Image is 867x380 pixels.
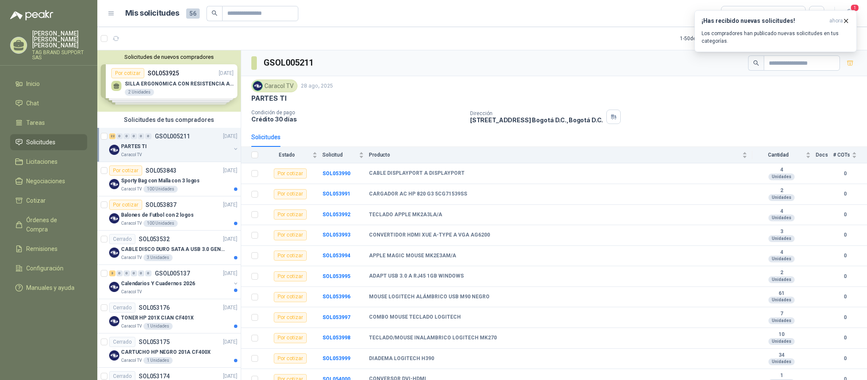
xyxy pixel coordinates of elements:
p: GSOL005137 [155,270,190,276]
a: SOL053994 [322,253,350,259]
img: Logo peakr [10,10,53,20]
span: Cotizar [26,196,46,205]
p: SOL053174 [139,373,170,379]
div: 0 [145,133,151,139]
p: Condición de pago [251,110,463,116]
div: Por cotizar [274,312,307,322]
b: SOL053991 [322,191,350,197]
div: 0 [145,270,151,276]
b: 0 [833,231,857,239]
p: TAG BRAND SUPPORT SAS [32,50,87,60]
div: Unidades [768,297,795,303]
b: 0 [833,355,857,363]
p: SOL053176 [139,305,170,311]
img: Company Logo [109,316,119,326]
b: DIADEMA LOGITECH H390 [369,355,434,362]
div: Unidades [768,173,795,180]
div: Por cotizar [274,271,307,281]
a: Configuración [10,260,87,276]
span: Producto [369,152,740,158]
div: Caracol TV [251,80,297,92]
b: 0 [833,252,857,260]
p: Sporty Bag con Malla con 3 logos [121,177,200,185]
a: Chat [10,95,87,111]
a: Órdenes de Compra [10,212,87,237]
th: Solicitud [322,147,369,163]
b: 4 [752,208,811,215]
a: CerradoSOL053532[DATE] Company LogoCABLE DISCO DURO SATA A USB 3.0 GENERICOCaracol TV3 Unidades [97,231,241,265]
p: [DATE] [223,338,237,346]
b: 2 [752,270,811,276]
div: Cerrado [109,303,135,313]
div: Unidades [768,215,795,221]
h1: Mis solicitudes [125,7,179,19]
span: Inicio [26,79,40,88]
b: CONVERTIDOR HDMI XUE A-TYPE A VGA AG6200 [369,232,490,239]
span: 56 [186,8,200,19]
b: SOL053999 [322,355,350,361]
div: Por cotizar [274,189,307,199]
a: 22 0 0 0 0 0 GSOL005211[DATE] Company LogoPARTES TICaracol TV [109,131,239,158]
p: Caracol TV [121,289,142,295]
span: Negociaciones [26,176,65,186]
b: 0 [833,293,857,301]
a: Manuales y ayuda [10,280,87,296]
p: SOL053532 [139,236,170,242]
a: SOL053990 [322,171,350,176]
b: 4 [752,249,811,256]
p: CABLE DISCO DURO SATA A USB 3.0 GENERICO [121,245,226,253]
p: SOL053837 [146,202,176,208]
p: TONER HP 201X CIAN CF401X [121,314,194,322]
img: Company Logo [109,145,119,155]
b: 7 [752,311,811,317]
a: Negociaciones [10,173,87,189]
b: 61 [752,290,811,297]
b: TECLADO/MOUSE INALAMBRICO LOGITECH MK270 [369,335,497,341]
a: SOL053993 [322,232,350,238]
span: Tareas [26,118,45,127]
div: Unidades [768,338,795,345]
a: SOL053992 [322,212,350,218]
p: Dirección [470,110,603,116]
b: 0 [833,190,857,198]
div: 0 [131,270,137,276]
div: Unidades [768,256,795,262]
p: [PERSON_NAME] [PERSON_NAME] [PERSON_NAME] [32,30,87,48]
div: 1 - 50 de 167 [680,32,732,45]
div: Por cotizar [274,251,307,261]
h3: GSOL005211 [264,56,315,69]
span: Cantidad [752,152,804,158]
b: CARGADOR AC HP 820 G3 5CG71539SS [369,191,467,198]
div: 22 [109,133,116,139]
p: Caracol TV [121,186,142,193]
span: Estado [263,152,311,158]
div: 1 Unidades [143,323,173,330]
div: 100 Unidades [143,186,178,193]
div: 0 [138,270,144,276]
b: 1 [752,372,811,379]
th: # COTs [833,147,867,163]
span: 1 [850,4,859,12]
a: SOL053995 [322,273,350,279]
div: Todas [727,9,744,18]
p: Caracol TV [121,220,142,227]
div: 0 [124,270,130,276]
div: Por cotizar [274,168,307,179]
a: SOL053996 [322,294,350,300]
p: [DATE] [223,235,237,243]
p: Crédito 30 días [251,116,463,123]
p: [STREET_ADDRESS] Bogotá D.C. , Bogotá D.C. [470,116,603,124]
b: ADAPT USB 3.0 A RJ45 1GB WINDOWS [369,273,464,280]
div: Por cotizar [274,230,307,240]
div: 0 [138,133,144,139]
div: Por cotizar [109,165,142,176]
span: search [753,60,759,66]
a: SOL053998 [322,335,350,341]
div: Por cotizar [274,353,307,363]
span: search [212,10,217,16]
button: ¡Has recibido nuevas solicitudes!ahora Los compradores han publicado nuevas solicitudes en tus ca... [694,10,857,52]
